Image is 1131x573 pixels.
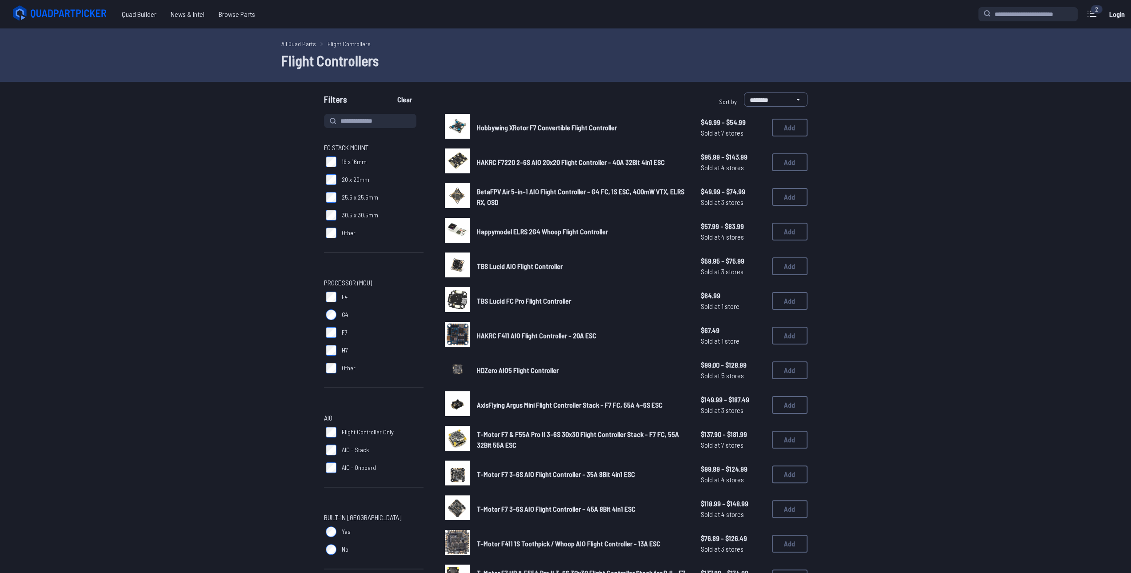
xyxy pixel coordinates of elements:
[701,474,765,485] span: Sold at 4 stores
[342,527,351,536] span: Yes
[701,197,765,208] span: Sold at 3 stores
[772,396,807,414] button: Add
[445,148,470,176] a: image
[701,290,765,301] span: $64.99
[477,401,663,409] span: AxisFlying Argus Mini Flight Controller Stack - F7 FC, 55A 4-6S ESC
[326,192,336,203] input: 25.5 x 25.5mm
[701,221,765,232] span: $57.99 - $83.99
[342,445,369,454] span: AIO - Stack
[342,428,394,437] span: Flight Controller Only
[115,5,164,23] span: Quad Builder
[477,261,687,272] a: TBS Lucid AIO Flight Controller
[445,426,470,453] a: image
[772,119,807,136] button: Add
[772,257,807,275] button: Add
[328,39,371,48] a: Flight Controllers
[477,157,687,168] a: HAKRC F7220 2-6S AIO 20x20 Flight Controller - 40A 32Bit 4in1 ESC
[326,228,336,238] input: Other
[701,533,765,544] span: $76.89 - $126.49
[772,361,807,379] button: Add
[701,256,765,266] span: $59.95 - $75.99
[477,400,687,410] a: AxisFlying Argus Mini Flight Controller Stack - F7 FC, 55A 4-6S ESC
[744,92,807,107] select: Sort by
[390,92,420,107] button: Clear
[772,153,807,171] button: Add
[701,232,765,242] span: Sold at 4 stores
[445,495,470,520] img: image
[772,465,807,483] button: Add
[701,162,765,173] span: Sold at 4 stores
[477,330,687,341] a: HAKRC F411 AIO Flight Controller - 20A ESC
[477,331,596,340] span: HAKRC F411 AIO Flight Controller - 20A ESC
[326,445,336,455] input: AIO - Stack
[281,39,316,48] a: All Quad Parts
[326,309,336,320] input: G4
[445,530,470,555] img: image
[326,156,336,167] input: 16 x 16mm
[701,301,765,312] span: Sold at 1 store
[445,391,470,416] img: image
[445,287,470,315] a: image
[477,538,687,549] a: T-Motor F411 1S Toothpick / Whoop AIO Flight Controller - 13A ESC
[701,370,765,381] span: Sold at 5 stores
[477,539,660,548] span: T-Motor F411 1S Toothpick / Whoop AIO Flight Controller - 13A ESC
[445,357,470,384] a: image
[324,277,372,288] span: Processor (MCU)
[324,413,332,423] span: AIO
[701,464,765,474] span: $99.89 - $124.99
[326,427,336,437] input: Flight Controller Only
[701,429,765,440] span: $137.90 - $181.99
[326,462,336,473] input: AIO - Onboard
[477,158,665,166] span: HAKRC F7220 2-6S AIO 20x20 Flight Controller - 40A 32Bit 4in1 ESC
[324,142,368,153] span: FC Stack Mount
[477,262,563,270] span: TBS Lucid AIO Flight Controller
[701,325,765,336] span: $67.49
[701,405,765,416] span: Sold at 3 stores
[342,463,376,472] span: AIO - Onboard
[445,148,470,173] img: image
[477,429,687,450] a: T-Motor F7 & F55A Pro II 3-6S 30x30 Flight Controller Stack - F7 FC, 55A 32Bit 55A ESC
[342,346,348,355] span: H7
[445,461,470,488] a: image
[477,505,635,513] span: T-Motor F7 3-6S AIO Flight Controller - 45A 8Bit 4in1 ESC
[1106,5,1127,23] a: Login
[445,461,470,485] img: image
[701,509,765,520] span: Sold at 4 stores
[445,391,470,419] a: image
[477,366,559,374] span: HDZero AIO5 Flight Controller
[326,327,336,338] input: F7
[772,500,807,518] button: Add
[772,431,807,449] button: Add
[701,117,765,128] span: $49.99 - $54.99
[445,357,470,381] img: image
[477,470,635,478] span: T-Motor F7 3-6S AIO Flight Controller - 35A 8Bit 4in1 ESC
[445,183,470,211] a: image
[445,114,470,141] a: image
[701,394,765,405] span: $149.99 - $187.49
[477,365,687,376] a: HDZero AIO5 Flight Controller
[445,287,470,312] img: image
[326,292,336,302] input: F4
[326,526,336,537] input: Yes
[477,122,687,133] a: Hobbywing XRotor F7 Convertible Flight Controller
[701,360,765,370] span: $99.00 - $128.99
[477,187,684,206] span: BetaFPV Air 5-in-1 AIO Flight Controller - G4 FC, 1S ESC, 400mW VTX, ELRS RX, OSD
[326,544,336,555] input: No
[701,266,765,277] span: Sold at 3 stores
[772,223,807,240] button: Add
[477,226,687,237] a: Happymodel ELRS 2G4 Whoop Flight Controller
[701,152,765,162] span: $95.99 - $143.99
[342,175,369,184] span: 20 x 20mm
[477,227,608,236] span: Happymodel ELRS 2G4 Whoop Flight Controller
[772,292,807,310] button: Add
[701,186,765,197] span: $49.99 - $74.99
[445,252,470,280] a: image
[772,535,807,553] button: Add
[326,210,336,220] input: 30.5 x 30.5mm
[281,50,850,71] h1: Flight Controllers
[477,297,571,305] span: TBS Lucid FC Pro Flight Controller
[212,5,262,23] a: Browse Parts
[772,188,807,206] button: Add
[719,98,737,105] span: Sort by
